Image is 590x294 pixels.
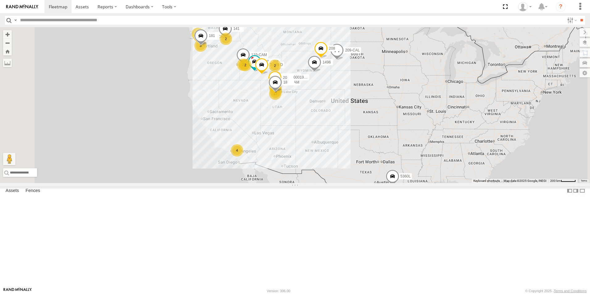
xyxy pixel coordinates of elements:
span: Map data ©2025 Google, INEGI [504,179,546,182]
span: 141 [233,27,239,31]
i: ? [556,2,566,12]
label: Dock Summary Table to the Left [567,186,573,195]
div: Heidi Drysdale [516,2,534,11]
div: 2 [237,59,249,71]
span: 181 [209,34,215,38]
button: Zoom Home [3,47,12,55]
div: 2 [220,33,232,45]
label: Search Query [13,16,18,25]
button: Zoom out [3,39,12,47]
div: 9 [192,28,204,40]
div: Version: 306.00 [267,289,290,293]
a: Terms [581,180,587,182]
img: rand-logo.svg [6,5,38,9]
a: Visit our Website [3,288,32,294]
span: 119-CAM [251,53,267,57]
span: 18 [283,80,287,84]
div: © Copyright 2025 - [525,289,587,293]
span: 20 [283,76,287,80]
div: 2 [269,59,281,72]
div: 4 [231,144,243,157]
span: T-199 D [270,63,283,67]
div: 3 [194,39,207,52]
label: Fences [23,186,43,195]
span: 209-CAL [345,48,359,52]
label: Assets [2,186,22,195]
label: Dock Summary Table to the Right [573,186,579,195]
label: Search Filter Options [565,16,578,25]
button: Drag Pegman onto the map to open Street View [3,153,15,165]
span: 5360L [401,174,411,178]
div: 17 [269,88,281,100]
label: Measure [3,59,12,67]
a: Terms and Conditions [554,289,587,293]
span: 015910001997066 [283,75,314,80]
button: Zoom in [3,30,12,39]
label: Hide Summary Table [579,186,585,195]
span: 1496 [322,60,331,64]
button: Keyboard shortcuts [473,179,500,183]
div: 2 [239,59,251,71]
label: Map Settings [580,69,590,77]
button: Map Scale: 200 km per 45 pixels [548,179,578,183]
span: 208 [329,46,335,51]
span: 200 km [550,179,561,182]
